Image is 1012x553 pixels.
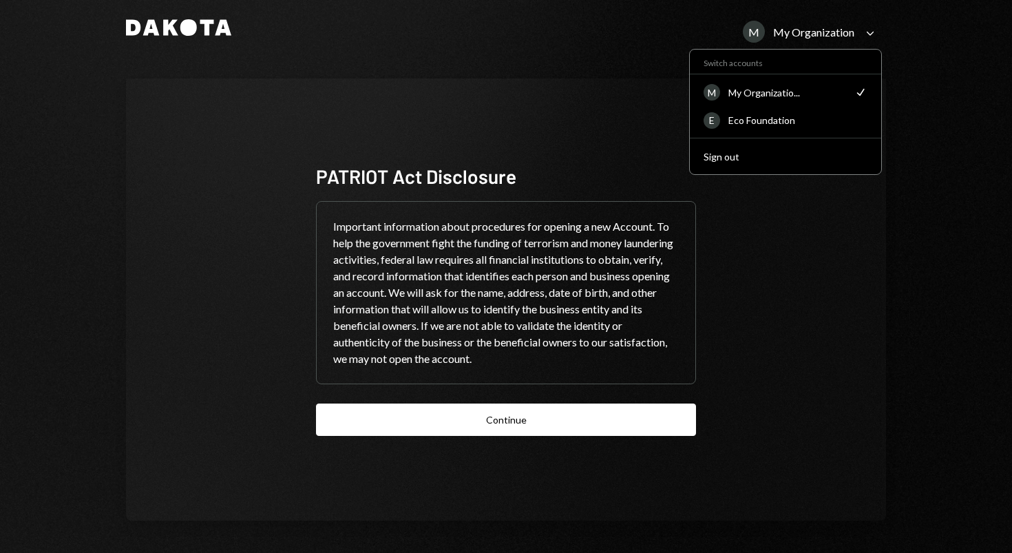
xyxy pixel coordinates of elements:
div: Sign out [704,151,867,163]
div: M [743,21,765,43]
div: Switch accounts [690,55,881,68]
div: Eco Foundation [728,114,867,126]
a: EEco Foundation [695,107,876,132]
div: Important information about procedures for opening a new Account. To help the government fight th... [317,202,695,384]
div: My Organizatio... [728,87,845,98]
div: E [704,112,720,129]
div: My Organization [773,25,854,39]
div: PATRIOT Act Disclosure [316,163,696,190]
button: Continue [316,404,696,436]
div: M [704,84,720,101]
button: Sign out [695,145,876,169]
